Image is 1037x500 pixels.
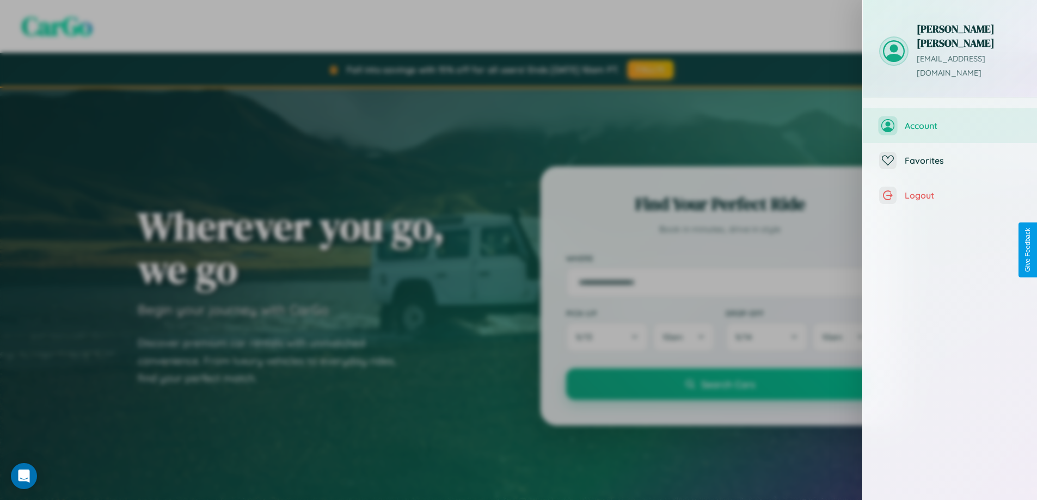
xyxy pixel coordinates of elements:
p: [EMAIL_ADDRESS][DOMAIN_NAME] [917,52,1021,81]
span: Favorites [905,155,1021,166]
button: Favorites [863,143,1037,178]
div: Give Feedback [1024,228,1032,272]
span: Account [905,120,1021,131]
button: Account [863,108,1037,143]
h3: [PERSON_NAME] [PERSON_NAME] [917,22,1021,50]
div: Open Intercom Messenger [11,463,37,489]
button: Logout [863,178,1037,213]
span: Logout [905,190,1021,201]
